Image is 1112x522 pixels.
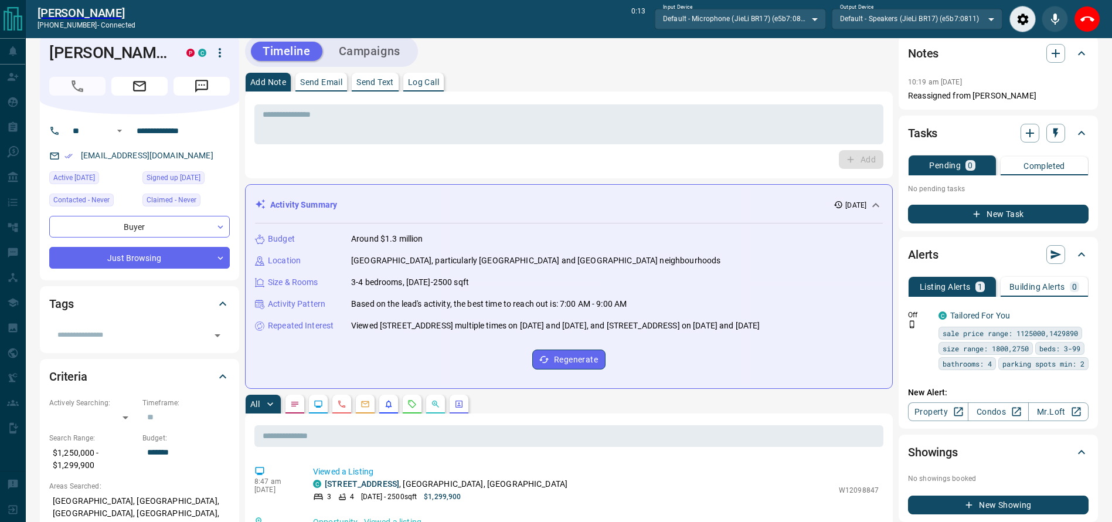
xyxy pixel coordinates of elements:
[198,49,206,57] div: condos.ca
[431,399,440,409] svg: Opportunities
[49,398,137,408] p: Actively Searching:
[1042,6,1068,32] div: Mute
[49,294,73,313] h2: Tags
[49,247,230,269] div: Just Browsing
[356,78,394,86] p: Send Text
[209,327,226,344] button: Open
[142,398,230,408] p: Timeframe:
[908,310,931,320] p: Off
[968,161,972,170] p: 0
[268,320,334,332] p: Repeated Interest
[49,171,137,188] div: Thu Sep 04 2025
[113,124,127,138] button: Open
[1002,358,1084,370] span: parking spots min: 2
[53,172,95,184] span: Active [DATE]
[300,78,342,86] p: Send Email
[908,205,1089,223] button: New Task
[929,161,961,170] p: Pending
[268,233,295,245] p: Budget
[314,399,323,409] svg: Lead Browsing Activity
[254,486,295,494] p: [DATE]
[49,481,230,492] p: Areas Searched:
[351,233,423,245] p: Around $1.3 million
[1074,6,1100,32] div: End Call
[268,276,318,289] p: Size & Rooms
[845,200,866,211] p: [DATE]
[49,43,169,62] h1: [PERSON_NAME]
[840,4,873,11] label: Output Device
[313,480,321,488] div: condos.ca
[908,124,937,143] h2: Tasks
[147,172,200,184] span: Signed up [DATE]
[454,399,464,409] svg: Agent Actions
[142,433,230,443] p: Budget:
[290,399,300,409] svg: Notes
[1009,6,1036,32] div: Audio Settings
[268,298,325,310] p: Activity Pattern
[186,49,195,57] div: property.ca
[142,171,230,188] div: Fri Mar 25 2016
[968,402,1028,421] a: Condos
[908,496,1089,514] button: New Showing
[908,39,1089,67] div: Notes
[64,152,73,160] svg: Email Verified
[832,9,1002,29] div: Default - Speakers (JieLi BR17) (e5b7:0811)
[1023,162,1065,170] p: Completed
[49,443,137,475] p: $1,250,000 - $1,299,900
[908,180,1089,198] p: No pending tasks
[943,327,1078,339] span: sale price range: 1125000,1429890
[111,77,168,96] span: Email
[908,90,1089,102] p: Reassigned from [PERSON_NAME]
[254,477,295,486] p: 8:47 am
[350,492,354,502] p: 4
[49,433,137,443] p: Search Range:
[53,194,110,206] span: Contacted - Never
[943,343,1029,354] span: size range: 1800,2750
[250,78,286,86] p: Add Note
[407,399,417,409] svg: Requests
[408,78,439,86] p: Log Call
[147,194,196,206] span: Claimed - Never
[81,151,213,160] a: [EMAIL_ADDRESS][DOMAIN_NAME]
[908,387,1089,399] p: New Alert:
[38,6,135,20] a: [PERSON_NAME]
[908,240,1089,269] div: Alerts
[655,9,825,29] div: Default - Microphone (JieLi BR17) (e5b7:0811)
[49,290,230,318] div: Tags
[978,283,982,291] p: 1
[351,298,627,310] p: Based on the lead's activity, the best time to reach out is: 7:00 AM - 9:00 AM
[1072,283,1077,291] p: 0
[325,478,567,490] p: , [GEOGRAPHIC_DATA], [GEOGRAPHIC_DATA]
[943,358,992,370] span: bathrooms: 4
[920,283,971,291] p: Listing Alerts
[49,367,87,386] h2: Criteria
[38,20,135,30] p: [PHONE_NUMBER] -
[361,492,417,502] p: [DATE] - 2500 sqft
[325,479,399,489] a: [STREET_ADDRESS]
[908,443,958,462] h2: Showings
[49,77,106,96] span: Call
[908,473,1089,484] p: No showings booked
[49,362,230,391] div: Criteria
[1039,343,1080,354] span: beds: 3-99
[250,400,260,408] p: All
[908,44,938,63] h2: Notes
[327,492,331,502] p: 3
[1028,402,1089,421] a: Mr.Loft
[337,399,346,409] svg: Calls
[908,78,962,86] p: 10:19 am [DATE]
[908,245,938,264] h2: Alerts
[49,216,230,238] div: Buyer
[270,199,337,211] p: Activity Summary
[950,311,1010,320] a: Tailored For You
[424,492,461,502] p: $1,299,900
[908,402,968,421] a: Property
[908,119,1089,147] div: Tasks
[839,485,879,496] p: W12098847
[268,255,301,267] p: Location
[908,320,916,328] svg: Push Notification Only
[361,399,370,409] svg: Emails
[101,21,135,29] span: connected
[384,399,393,409] svg: Listing Alerts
